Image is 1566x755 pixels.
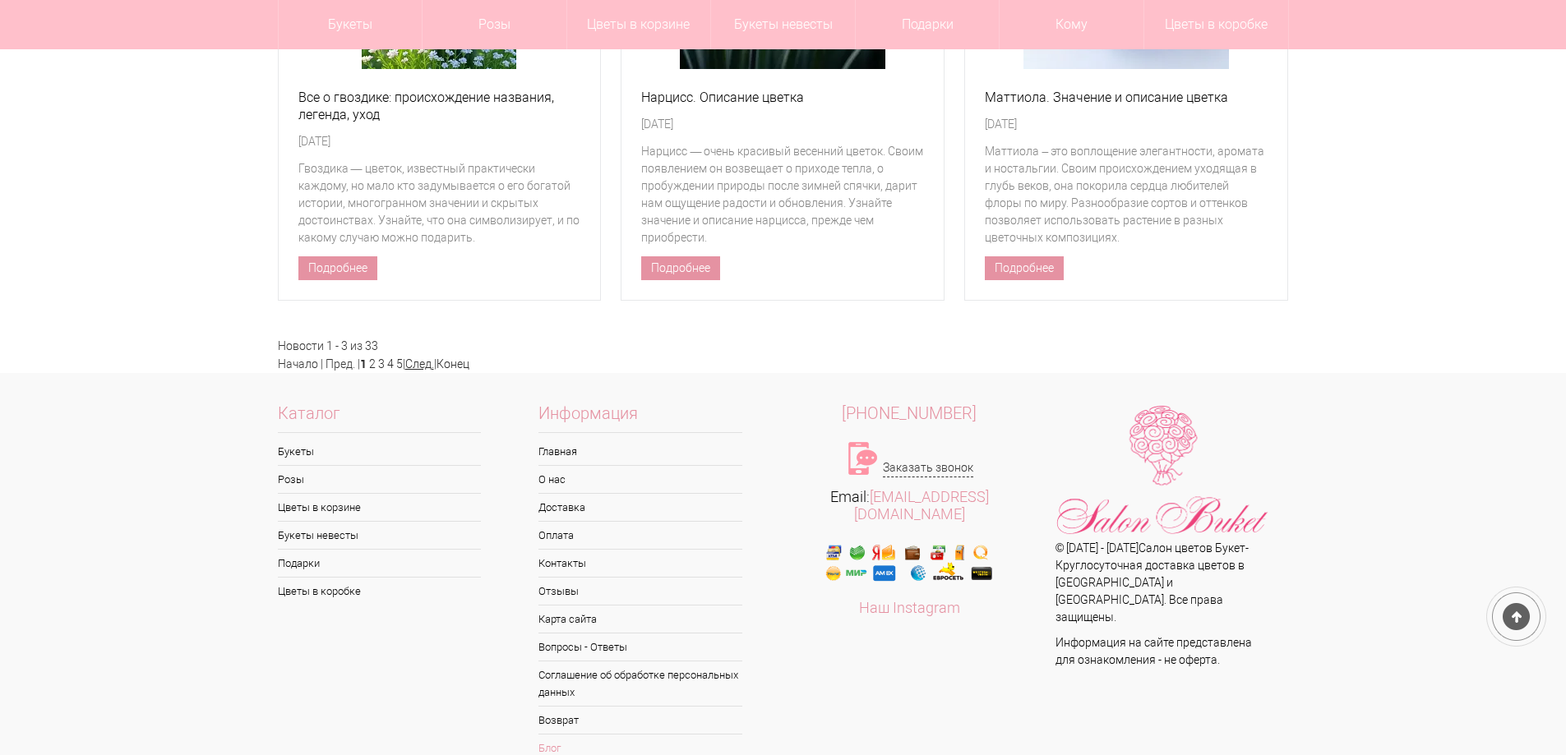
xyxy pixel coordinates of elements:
[538,494,742,521] a: Доставка
[278,466,482,493] a: Розы
[298,89,581,123] a: Все о гвоздике: происхождение названия, легенда, уход
[387,357,394,371] a: 4
[278,494,482,521] a: Цветы в корзине
[538,605,742,633] a: Карта сайта
[1056,636,1252,666] span: Информация на сайте представлена для ознакомления - не оферта.
[1056,405,1269,540] img: Цветы Нижний Новгород
[369,357,376,371] a: 2
[278,405,482,433] span: Каталог
[405,357,434,371] a: След.
[538,466,742,493] a: О нас
[538,438,742,465] a: Главная
[278,522,482,549] a: Букеты невесты
[641,89,924,106] a: Нарцисс. Описание цветка
[538,405,742,433] span: Информация
[298,160,581,246] div: Гвоздика — цветок, известный практически каждому, но мало кто задумывается о его богатой истории,...
[538,707,742,734] a: Возврат
[985,256,1064,280] a: Подробнее
[396,357,403,371] a: 5
[985,89,1268,106] a: Маттиола. Значение и описание цветка
[278,339,378,352] font: Новости 1 - 3 из 33
[437,357,469,371] a: Конец
[985,143,1268,246] div: Маттиола – это воплощение элегантности, аромата и ностальгии. Своим происхождением уходящая в глу...
[278,357,469,371] font: Начало | Пред. | | |
[538,633,742,661] a: Вопросы - Ответы
[641,143,924,246] div: Нарцисс — очень красивый весенний цветок. Своим появлением он возвещает о приходе тепла, о пробуж...
[854,488,989,523] a: [EMAIL_ADDRESS][DOMAIN_NAME]
[641,256,720,280] a: Подробнее
[378,357,385,371] a: 3
[278,550,482,577] a: Подарки
[538,578,742,605] a: Отзывы
[842,403,977,423] span: [PHONE_NUMBER]
[538,550,742,577] a: Контакты
[298,133,581,150] div: [DATE]
[1056,541,1249,624] span: © [DATE] - [DATE] - Круглосуточная доставка цветов в [GEOGRAPHIC_DATA] и [GEOGRAPHIC_DATA]. Все п...
[883,459,973,477] a: Заказать звонок
[360,356,367,371] b: 1
[278,438,482,465] a: Букеты
[538,522,742,549] a: Оплата
[278,578,482,605] a: Цветы в коробке
[298,256,377,280] a: Подробнее
[1139,541,1245,555] a: Салон цветов Букет
[859,599,960,616] a: Наш Instagram
[783,488,1037,523] div: Email:
[985,116,1268,133] div: [DATE]
[783,405,1037,422] a: [PHONE_NUMBER]
[538,661,742,706] a: Соглашение об обработке персональных данных
[641,116,924,133] div: [DATE]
